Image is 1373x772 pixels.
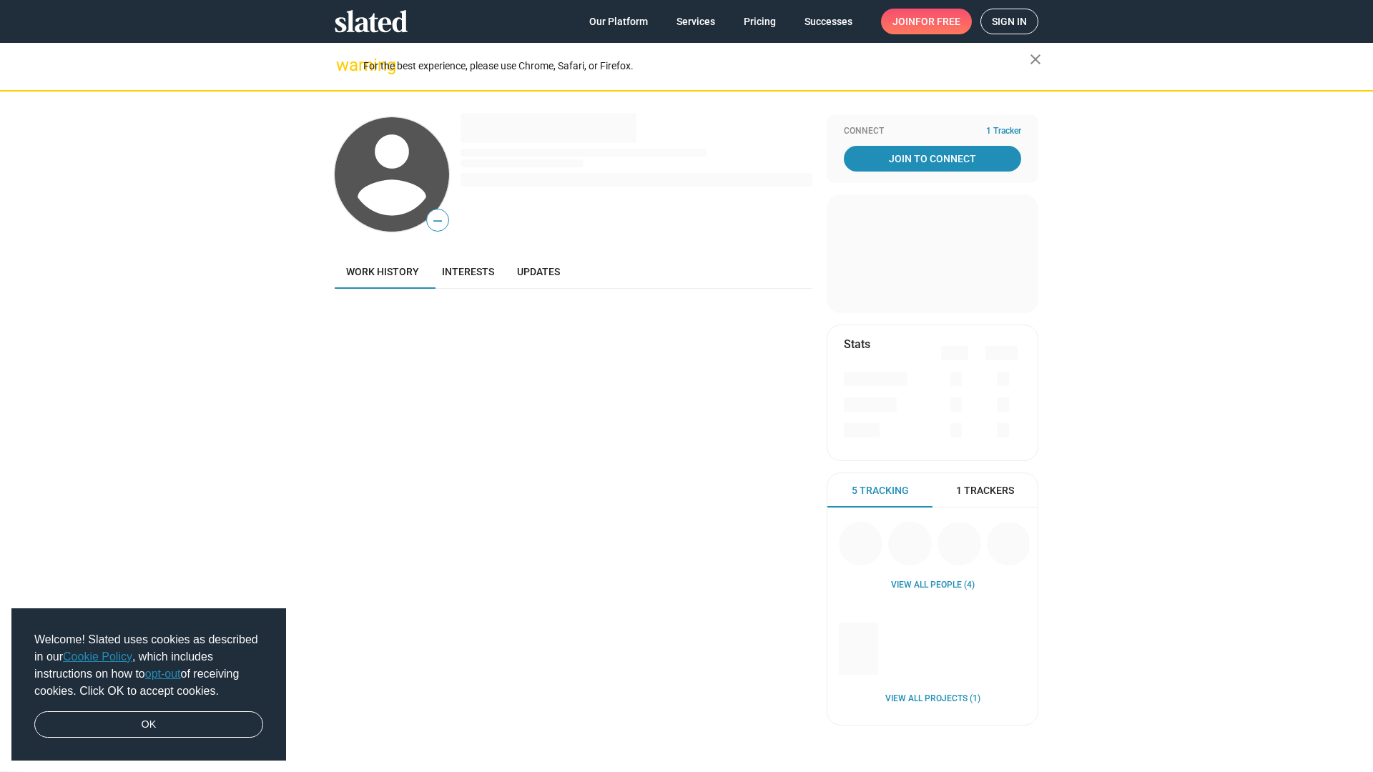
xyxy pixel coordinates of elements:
div: Connect [844,126,1021,137]
span: Sign in [992,9,1027,34]
a: Sign in [980,9,1038,34]
a: Join To Connect [844,146,1021,172]
span: Services [676,9,715,34]
span: Our Platform [589,9,648,34]
a: Interests [430,254,506,289]
a: Updates [506,254,571,289]
span: for free [915,9,960,34]
a: View all People (4) [891,580,975,591]
a: dismiss cookie message [34,711,263,738]
span: 5 Tracking [852,484,909,498]
mat-card-title: Stats [844,337,870,352]
a: Joinfor free [881,9,972,34]
a: Pricing [732,9,787,34]
mat-icon: warning [336,56,353,74]
span: Join [892,9,960,34]
span: 1 Trackers [956,484,1014,498]
a: Our Platform [578,9,659,34]
span: Updates [517,266,560,277]
span: Work history [346,266,419,277]
span: Pricing [744,9,776,34]
a: Work history [335,254,430,289]
span: Successes [804,9,852,34]
span: 1 Tracker [986,126,1021,137]
span: — [427,212,448,230]
a: Cookie Policy [63,650,132,663]
div: For the best experience, please use Chrome, Safari, or Firefox. [363,56,1030,76]
a: Services [665,9,727,34]
a: opt-out [145,668,181,680]
span: Welcome! Slated uses cookies as described in our , which includes instructions on how to of recei... [34,631,263,700]
span: Join To Connect [847,146,1018,172]
mat-icon: close [1027,51,1044,68]
div: cookieconsent [11,608,286,761]
a: Successes [793,9,864,34]
span: Interests [442,266,494,277]
a: View all Projects (1) [885,693,980,705]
